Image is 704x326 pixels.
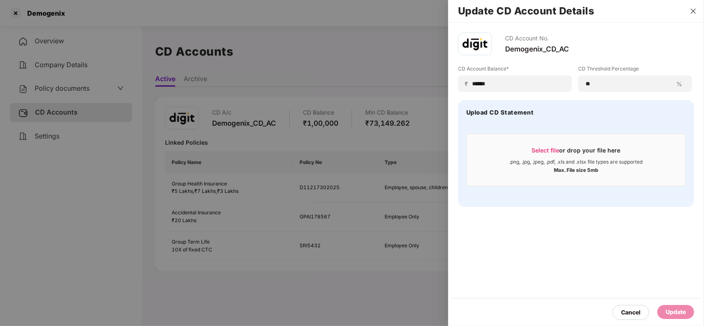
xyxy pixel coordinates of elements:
[467,140,685,180] span: Select fileor drop your file here.png, .jpg, .jpeg, .pdf, .xls and .xlsx file types are supported...
[554,165,598,174] div: Max. File size 5mb
[578,65,692,75] label: CD Threshold Percentage
[510,159,643,165] div: .png, .jpg, .jpeg, .pdf, .xls and .xlsx file types are supported
[532,147,560,154] span: Select file
[463,38,487,50] img: godigit.png
[505,45,569,54] div: Demogenix_CD_AC
[690,8,697,14] span: close
[687,7,699,15] button: Close
[666,307,686,317] div: Update
[673,80,685,88] span: %
[505,33,569,45] div: CD Account No.
[458,65,572,75] label: CD Account Balance*
[466,108,534,117] h4: Upload CD Statement
[532,146,621,159] div: or drop your file here
[621,308,640,317] div: Cancel
[465,80,471,88] span: ₹
[458,7,694,16] h2: Update CD Account Details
